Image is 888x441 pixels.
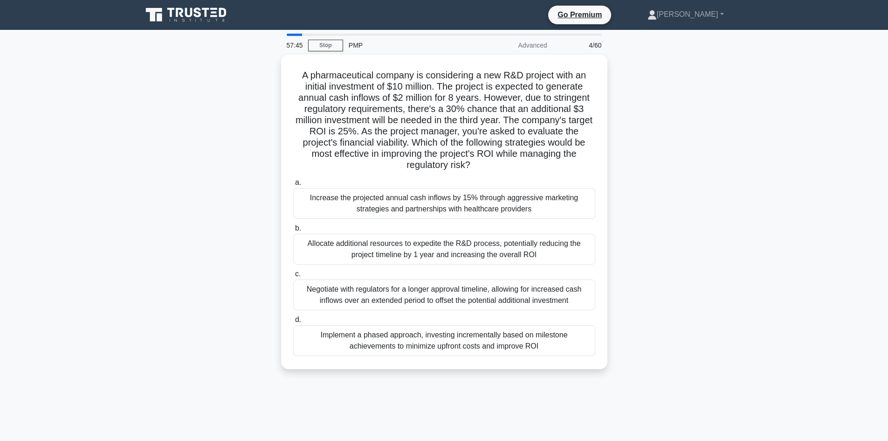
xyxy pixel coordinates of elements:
h5: A pharmaceutical company is considering a new R&D project with an initial investment of $10 milli... [292,70,596,171]
a: Stop [308,40,343,51]
span: d. [295,315,301,323]
div: 57:45 [281,36,308,55]
div: PMP [343,36,471,55]
span: b. [295,224,301,232]
span: a. [295,178,301,186]
div: 4/60 [553,36,607,55]
span: c. [295,270,301,278]
div: Negotiate with regulators for a longer approval timeline, allowing for increased cash inflows ove... [293,280,595,310]
a: [PERSON_NAME] [625,5,746,24]
div: Increase the projected annual cash inflows by 15% through aggressive marketing strategies and par... [293,188,595,219]
div: Advanced [471,36,553,55]
div: Implement a phased approach, investing incrementally based on milestone achievements to minimize ... [293,325,595,356]
a: Go Premium [552,9,607,21]
div: Allocate additional resources to expedite the R&D process, potentially reducing the project timel... [293,234,595,265]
